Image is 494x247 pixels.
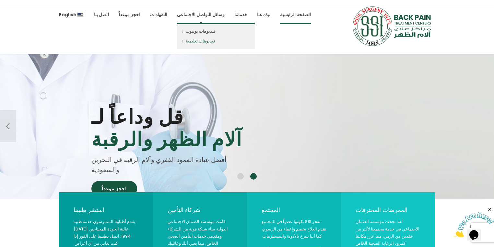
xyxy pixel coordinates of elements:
a: خدماتنا [234,6,247,24]
a: فيديوهات تعليمية [177,36,255,49]
span: احجز موعداً [102,186,127,191]
a: اتصل بنا [94,6,109,24]
div: شركاء التأمين [168,206,232,215]
p: تفخر SSI بكونها عضواً في المجتمع تقدم العلاج بخصم وإعفاء من الرسوم، كما أننا نتبرع بالأدوية والمس... [262,218,326,240]
div: المجتمع [262,206,326,215]
img: SSI [350,6,435,46]
a: نبذة عنا [257,6,270,24]
iframe: chat widget [454,206,494,237]
a: الشهادات [150,6,167,24]
button: 2 [237,173,244,180]
a: EnglishEnglish [59,6,84,24]
span: English [59,11,76,18]
div: استشر طبيبنا [74,206,138,215]
b: آلام الظهر والرقبة [91,128,242,151]
a: احجز موعداً [91,181,137,196]
span: 1 [3,3,5,8]
a: فيديوهات يوتيوب [177,23,255,36]
a: الصفحة الرئيسية [280,6,311,24]
button: 1 [250,173,257,180]
div: أفضل عيادة العمود الفقري وآلام الرقبة في البحرين والسعودية [91,155,242,175]
span: قل وداعاً لـ [91,106,242,151]
span: English [59,11,84,18]
img: English [77,13,83,17]
a: احجز موعداً [119,6,140,24]
div: الممرضات المحترفات [356,206,420,215]
a: وسائل التواصل الاجتماعي [177,6,225,24]
p: يقدم أطباؤنا المتمرسون خدمة طبية عالية الجودة للمحتاجين [DATE] 1994. اتصل بطبيبنا على الفور إذا ك... [74,218,138,247]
